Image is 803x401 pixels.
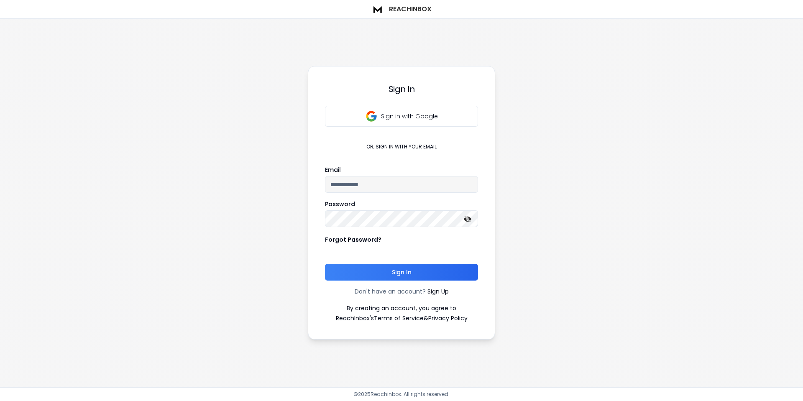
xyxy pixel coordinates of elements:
button: Sign in with Google [325,106,478,127]
a: Terms of Service [374,314,424,322]
h1: ReachInbox [389,4,432,14]
p: Forgot Password? [325,235,381,244]
p: Don't have an account? [355,287,426,296]
h3: Sign In [325,83,478,95]
img: logo [371,3,384,15]
p: By creating an account, you agree to [347,304,456,312]
p: © 2025 Reachinbox. All rights reserved. [353,391,450,398]
p: ReachInbox's & [336,314,468,322]
label: Password [325,201,355,207]
a: ReachInbox [371,3,432,15]
label: Email [325,167,341,173]
button: Sign In [325,264,478,281]
a: Sign Up [427,287,449,296]
a: Privacy Policy [428,314,468,322]
p: or, sign in with your email [363,143,440,150]
p: Sign in with Google [381,112,438,120]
